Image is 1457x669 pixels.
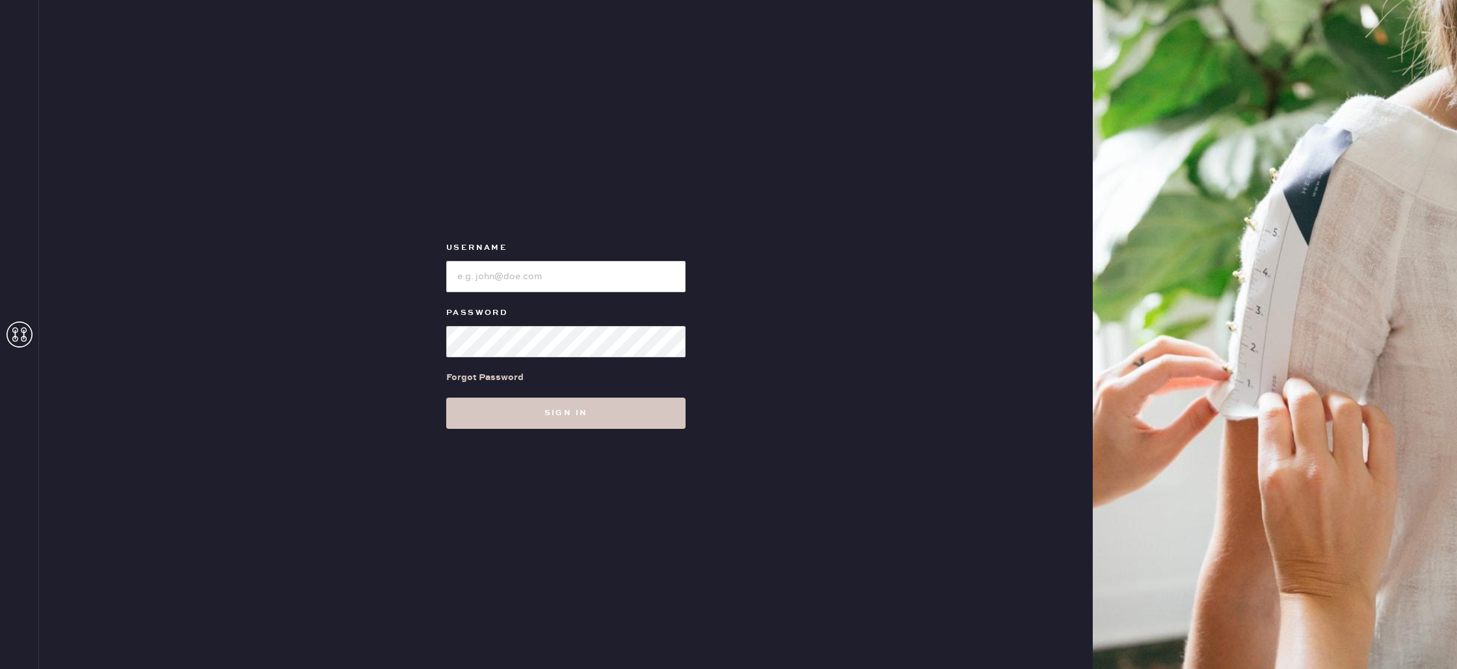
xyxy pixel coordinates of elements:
[446,398,686,429] button: Sign in
[446,370,524,385] div: Forgot Password
[446,240,686,256] label: Username
[446,261,686,292] input: e.g. john@doe.com
[446,357,524,398] a: Forgot Password
[446,305,686,321] label: Password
